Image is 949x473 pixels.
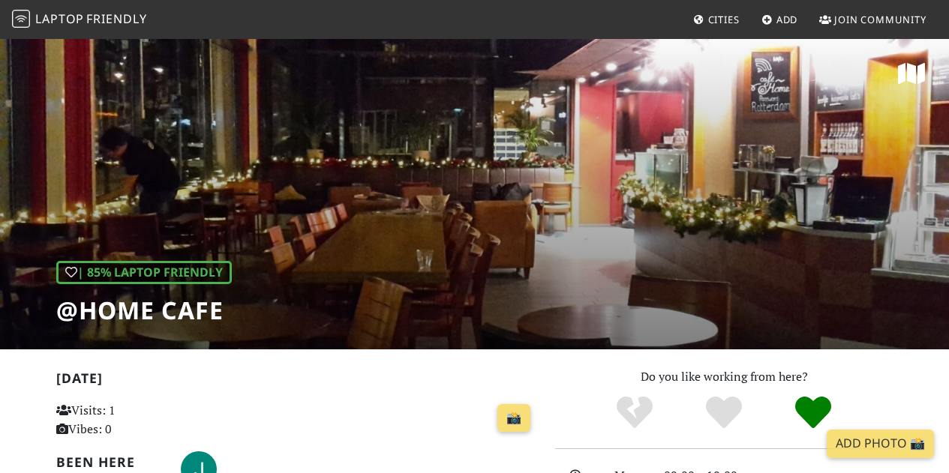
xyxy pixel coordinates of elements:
[86,10,146,27] span: Friendly
[56,454,163,470] h2: Been here
[680,394,769,432] div: Yes
[497,404,530,433] a: 📸
[590,394,680,432] div: No
[56,370,537,392] h2: [DATE]
[35,10,84,27] span: Laptop
[555,367,893,387] p: Do you like working from here?
[56,296,232,325] h1: @Home Cafe
[755,6,804,33] a: Add
[708,13,740,26] span: Cities
[687,6,746,33] a: Cities
[56,401,205,439] p: Visits: 1 Vibes: 0
[776,13,798,26] span: Add
[813,6,932,33] a: Join Community
[12,10,30,28] img: LaptopFriendly
[56,261,232,285] div: | 85% Laptop Friendly
[834,13,926,26] span: Join Community
[12,7,147,33] a: LaptopFriendly LaptopFriendly
[827,430,934,458] a: Add Photo 📸
[768,394,857,432] div: Definitely!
